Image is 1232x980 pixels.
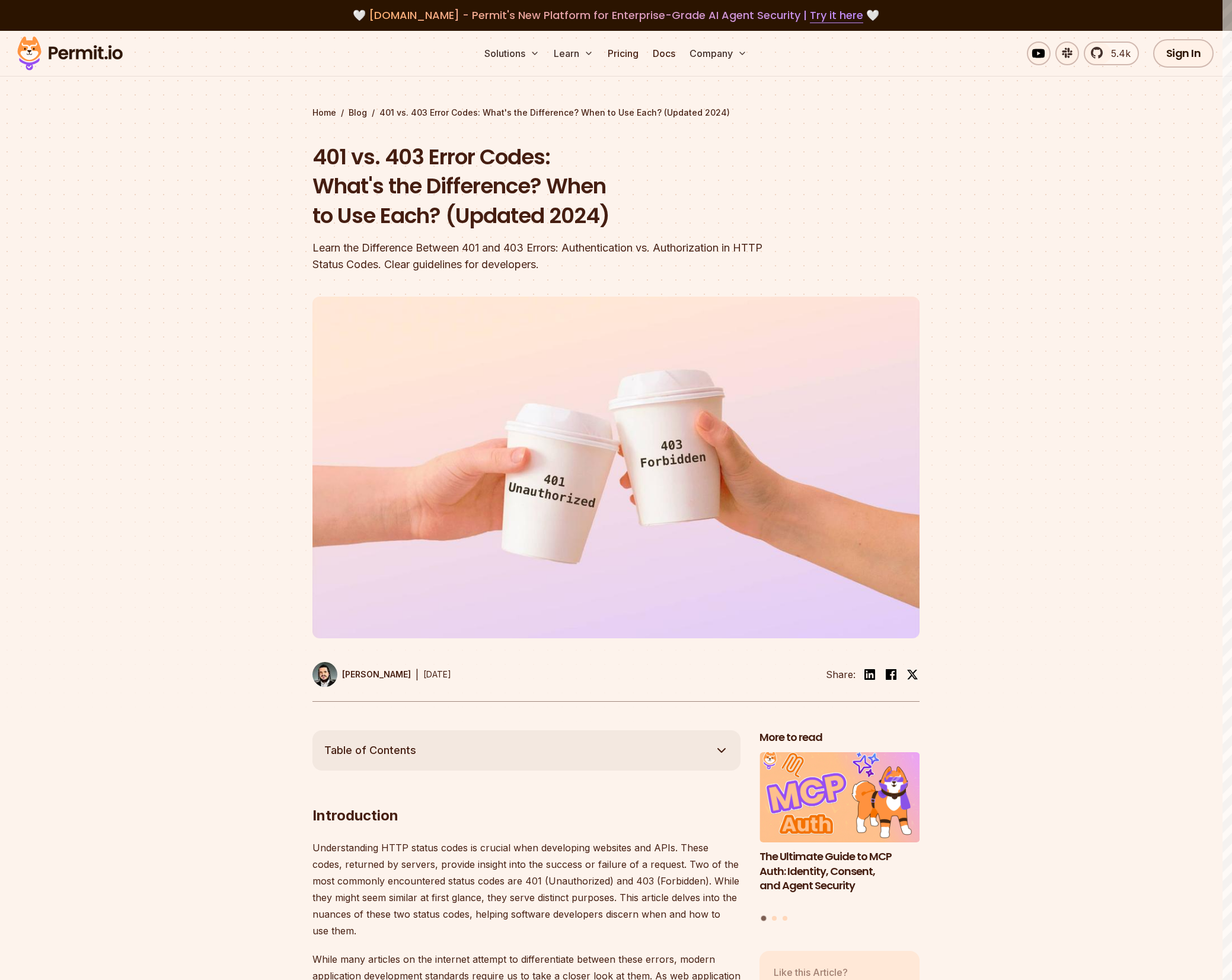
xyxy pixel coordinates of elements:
[1084,42,1139,65] a: 5.4k
[312,730,741,771] button: Table of Contents
[759,730,920,745] h2: More to read
[783,916,787,921] button: Go to slide 3
[810,8,863,23] a: Try it here
[1104,46,1131,61] span: 5.4k
[342,669,411,680] p: [PERSON_NAME]
[759,849,920,893] h3: The Ultimate Guide to MCP Auth: Identity, Consent, and Agent Security
[312,107,920,119] div: / /
[1153,39,1214,68] a: Sign In
[759,752,920,908] li: 1 of 3
[312,662,337,687] img: Gabriel L. Manor
[774,965,862,979] p: Like this Article?
[312,839,741,939] p: Understanding HTTP status codes is crucial when developing websites and APIs. These codes, return...
[907,669,918,680] img: twitter
[759,752,920,922] div: Posts
[863,667,877,682] img: linkedin
[480,42,544,65] button: Solutions
[685,42,752,65] button: Company
[312,297,920,638] img: 401 vs. 403 Error Codes: What's the Difference? When to Use Each? (Updated 2024)
[416,667,419,682] div: |
[349,107,367,119] a: Blog
[826,667,856,682] li: Share:
[369,8,863,23] span: [DOMAIN_NAME] - Permit's New Platform for Enterprise-Grade AI Agent Security |
[772,916,777,921] button: Go to slide 2
[549,42,598,65] button: Learn
[759,752,920,908] a: The Ultimate Guide to MCP Auth: Identity, Consent, and Agent SecurityThe Ultimate Guide to MCP Au...
[884,667,898,682] img: facebook
[312,662,411,687] a: [PERSON_NAME]
[28,7,1204,24] div: 🤍 🤍
[603,42,643,65] a: Pricing
[312,759,741,825] h2: Introduction
[324,742,416,759] span: Table of Contents
[312,240,768,273] div: Learn the Difference Between 401 and 403 Errors: Authentication vs. Authorization in HTTP Status ...
[12,33,128,74] img: Permit logo
[759,752,920,842] img: The Ultimate Guide to MCP Auth: Identity, Consent, and Agent Security
[648,42,680,65] a: Docs
[423,669,451,679] time: [DATE]
[312,107,336,119] a: Home
[312,142,768,231] h1: 401 vs. 403 Error Codes: What's the Difference? When to Use Each? (Updated 2024)
[761,915,767,921] button: Go to slide 1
